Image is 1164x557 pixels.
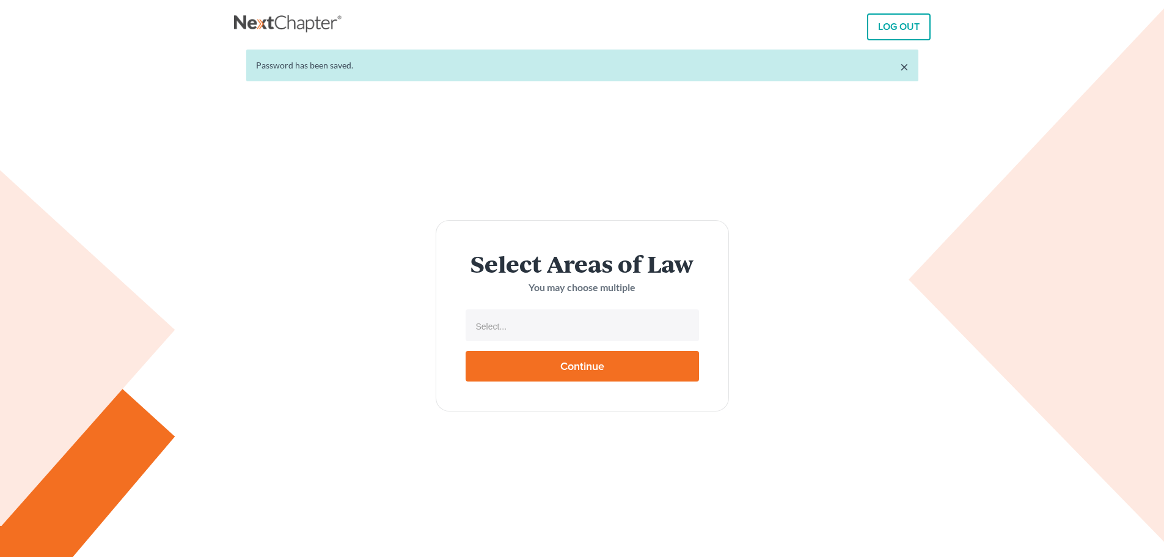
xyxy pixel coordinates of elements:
[867,13,931,40] a: LOG OUT
[256,59,909,72] div: Password has been saved.
[466,281,699,295] p: You may choose multiple
[466,351,699,382] input: Continue
[466,250,699,276] h2: Select Areas of Law
[900,59,909,74] a: ×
